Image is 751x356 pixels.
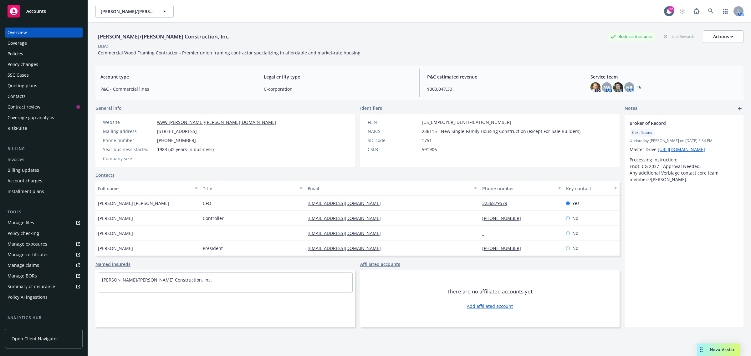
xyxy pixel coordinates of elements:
[8,271,37,281] div: Manage BORs
[98,215,133,221] span: [PERSON_NAME]
[713,31,733,43] div: Actions
[5,271,83,281] a: Manage BORs
[368,137,419,144] div: SIC code
[8,165,39,175] div: Billing updates
[5,282,83,292] a: Summary of insurance
[422,128,580,135] span: 236115 - New Single-Family Housing Construction (except For-Sale Builders)
[5,38,83,48] a: Coverage
[572,230,578,236] span: No
[8,102,40,112] div: Contract review
[5,91,83,101] a: Contacts
[203,230,204,236] span: -
[26,9,46,14] span: Accounts
[157,155,159,162] span: -
[98,185,191,192] div: Full name
[5,59,83,69] a: Policy changes
[8,292,48,302] div: Policy AI ingestions
[103,128,155,135] div: Mailing address
[308,200,386,206] a: [EMAIL_ADDRESS][DOMAIN_NAME]
[482,185,554,192] div: Phone number
[95,33,232,41] div: [PERSON_NAME]/[PERSON_NAME] Construction, Inc.
[5,49,83,59] a: Policies
[103,137,155,144] div: Phone number
[5,113,83,123] a: Coverage gap analysis
[5,186,83,196] a: Installment plans
[5,250,83,260] a: Manage certificates
[8,228,39,238] div: Policy checking
[5,323,83,333] a: Loss summary generator
[157,137,196,144] span: [PHONE_NUMBER]
[422,146,437,153] span: 591906
[8,28,27,38] div: Overview
[5,28,83,38] a: Overview
[697,343,705,356] div: Drag to move
[305,181,480,196] button: Email
[5,209,83,215] div: Tools
[8,186,44,196] div: Installment plans
[697,343,740,356] button: Nova Assist
[8,113,54,123] div: Coverage gap analysis
[203,215,224,221] span: Controller
[630,120,722,126] span: Broker of Record
[632,130,652,135] span: Certificates
[5,260,83,270] a: Manage claims
[5,176,83,186] a: Account charges
[590,82,600,92] img: photo
[100,74,248,80] span: Account type
[200,181,305,196] button: Title
[98,230,133,236] span: [PERSON_NAME]
[8,38,27,48] div: Coverage
[98,43,110,49] div: DBA: -
[5,70,83,80] a: SSC Cases
[5,146,83,152] div: Billing
[630,138,738,144] span: Updated by [PERSON_NAME] on [DATE] 5:34 PM
[100,86,248,92] span: P&C - Commercial lines
[5,155,83,165] a: Invoices
[5,102,83,112] a: Contract review
[103,119,155,125] div: Website
[360,105,382,111] span: Identifiers
[157,119,276,125] a: www.[PERSON_NAME]/[PERSON_NAME][DOMAIN_NAME]
[157,128,197,135] span: [STREET_ADDRESS]
[603,84,610,91] span: AW
[8,70,29,80] div: SSC Cases
[661,33,698,40] div: Total Rewards
[308,215,386,221] a: [EMAIL_ADDRESS][DOMAIN_NAME]
[5,239,83,249] span: Manage exposures
[95,172,115,178] a: Contacts
[102,277,212,283] a: [PERSON_NAME]/[PERSON_NAME] Construction, Inc.
[98,245,133,252] span: [PERSON_NAME]
[308,245,386,251] a: [EMAIL_ADDRESS][DOMAIN_NAME]
[203,200,211,206] span: CFO
[590,74,738,80] span: Service team
[690,5,703,18] a: Report a Bug
[482,200,512,206] a: 3236879579
[308,230,386,236] a: [EMAIL_ADDRESS][DOMAIN_NAME]
[703,30,743,43] button: Actions
[607,33,656,40] div: Business Insurance
[705,5,717,18] a: Search
[203,185,296,192] div: Title
[736,105,743,112] a: add
[8,260,39,270] div: Manage claims
[8,282,55,292] div: Summary of insurance
[427,86,575,92] span: $303,047.30
[12,335,58,342] span: Open Client Navigator
[98,200,169,206] span: [PERSON_NAME] [PERSON_NAME]
[203,245,223,252] span: President
[630,156,738,183] p: Processing Instruction: Endt: CG 2037 - Approval Needed. Any additional Verbiage contact core tea...
[613,82,623,92] img: photo
[8,218,34,228] div: Manage files
[95,261,130,267] a: Named insureds
[467,303,513,309] a: Add affiliated account
[482,245,526,251] a: [PHONE_NUMBER]
[427,74,575,80] span: P&C estimated revenue
[5,165,83,175] a: Billing updates
[5,81,83,91] a: Quoting plans
[360,261,400,267] a: Affiliated accounts
[101,8,155,15] span: [PERSON_NAME]/[PERSON_NAME] Construction, Inc.
[95,181,200,196] button: Full name
[8,323,59,333] div: Loss summary generator
[564,181,620,196] button: Key contact
[103,146,155,153] div: Year business started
